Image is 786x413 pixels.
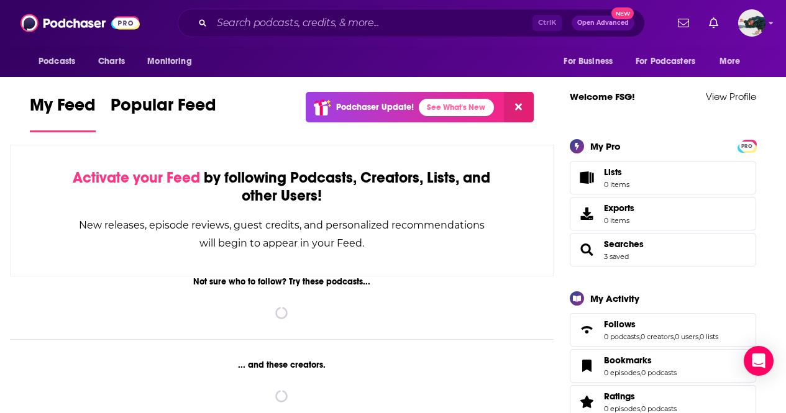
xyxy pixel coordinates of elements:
[10,360,554,370] div: ... and these creators.
[73,216,491,252] div: New releases, episode reviews, guest credits, and personalized recommendations will begin to appe...
[604,391,635,402] span: Ratings
[641,368,677,377] a: 0 podcasts
[73,168,200,187] span: Activate your Feed
[744,346,774,376] div: Open Intercom Messenger
[604,332,639,341] a: 0 podcasts
[641,404,677,413] a: 0 podcasts
[604,202,634,214] span: Exports
[570,349,756,383] span: Bookmarks
[564,53,613,70] span: For Business
[590,293,639,304] div: My Activity
[111,94,216,132] a: Popular Feed
[604,355,652,366] span: Bookmarks
[604,391,677,402] a: Ratings
[139,50,208,73] button: open menu
[21,11,140,35] img: Podchaser - Follow, Share and Rate Podcasts
[30,94,96,123] span: My Feed
[720,53,741,70] span: More
[577,20,629,26] span: Open Advanced
[674,332,675,341] span: ,
[574,321,599,338] a: Follows
[590,140,621,152] div: My Pro
[574,393,599,411] a: Ratings
[604,319,636,330] span: Follows
[738,9,765,37] img: User Profile
[604,404,640,413] a: 0 episodes
[704,12,723,34] a: Show notifications dropdown
[604,252,629,261] a: 3 saved
[640,368,641,377] span: ,
[336,102,414,112] p: Podchaser Update!
[675,332,698,341] a: 0 users
[604,166,622,178] span: Lists
[178,9,645,37] div: Search podcasts, credits, & more...
[739,140,754,150] a: PRO
[738,9,765,37] span: Logged in as fsg.publicity
[711,50,756,73] button: open menu
[706,91,756,102] a: View Profile
[698,332,700,341] span: ,
[39,53,75,70] span: Podcasts
[532,15,562,31] span: Ctrl K
[98,53,125,70] span: Charts
[30,50,91,73] button: open menu
[570,233,756,266] span: Searches
[570,91,635,102] a: Welcome FSG!
[611,7,634,19] span: New
[604,166,629,178] span: Lists
[30,94,96,132] a: My Feed
[73,169,491,205] div: by following Podcasts, Creators, Lists, and other Users!
[555,50,628,73] button: open menu
[639,332,641,341] span: ,
[604,355,677,366] a: Bookmarks
[574,205,599,222] span: Exports
[147,53,191,70] span: Monitoring
[739,142,754,151] span: PRO
[90,50,132,73] a: Charts
[604,319,718,330] a: Follows
[570,313,756,347] span: Follows
[700,332,718,341] a: 0 lists
[570,161,756,194] a: Lists
[604,180,629,189] span: 0 items
[604,368,640,377] a: 0 episodes
[738,9,765,37] button: Show profile menu
[641,332,674,341] a: 0 creators
[572,16,634,30] button: Open AdvancedNew
[636,53,695,70] span: For Podcasters
[604,216,634,225] span: 0 items
[604,238,644,250] a: Searches
[574,169,599,186] span: Lists
[640,404,641,413] span: ,
[574,241,599,258] a: Searches
[574,357,599,374] a: Bookmarks
[628,50,713,73] button: open menu
[673,12,694,34] a: Show notifications dropdown
[419,99,494,116] a: See What's New
[570,197,756,230] a: Exports
[10,276,554,287] div: Not sure who to follow? Try these podcasts...
[111,94,216,123] span: Popular Feed
[212,13,532,33] input: Search podcasts, credits, & more...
